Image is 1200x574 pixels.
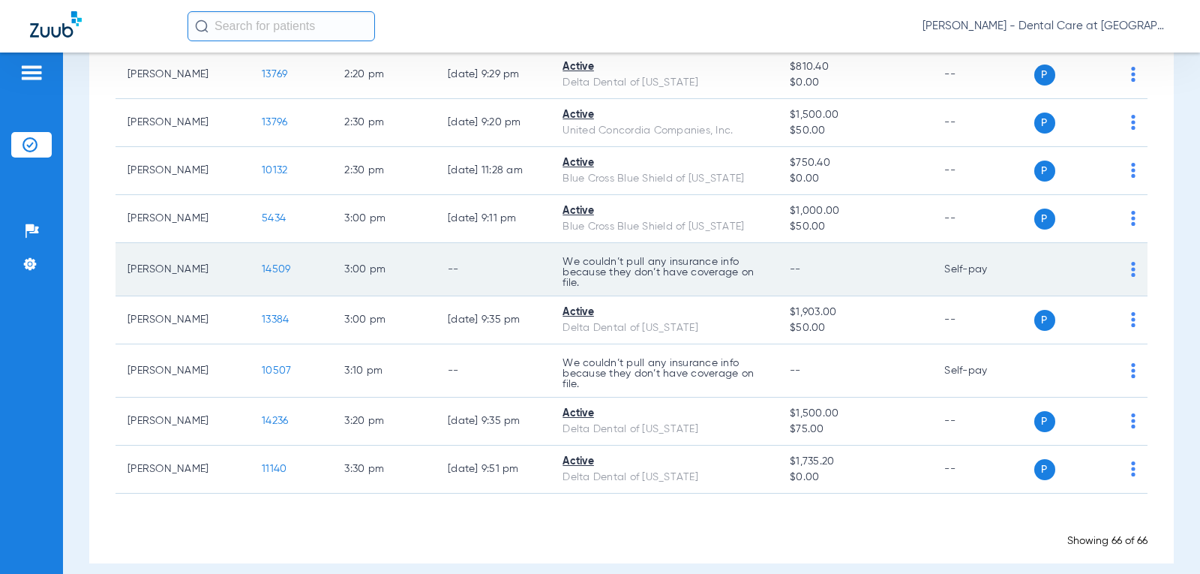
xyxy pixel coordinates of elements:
[790,454,920,470] span: $1,735.20
[436,243,550,296] td: --
[1131,115,1135,130] img: group-dot-blue.svg
[562,203,766,219] div: Active
[1131,67,1135,82] img: group-dot-blue.svg
[262,314,289,325] span: 13384
[436,147,550,195] td: [DATE] 11:28 AM
[562,470,766,485] div: Delta Dental of [US_STATE]
[562,171,766,187] div: Blue Cross Blue Shield of [US_STATE]
[115,344,250,398] td: [PERSON_NAME]
[436,296,550,344] td: [DATE] 9:35 PM
[1034,161,1055,182] span: P
[562,305,766,320] div: Active
[790,171,920,187] span: $0.00
[932,243,1033,296] td: Self-pay
[436,398,550,446] td: [DATE] 9:35 PM
[790,155,920,171] span: $750.40
[262,165,287,176] span: 10132
[932,296,1033,344] td: --
[1131,363,1135,378] img: group-dot-blue.svg
[562,155,766,171] div: Active
[790,203,920,219] span: $1,000.00
[790,422,920,437] span: $75.00
[932,99,1033,147] td: --
[332,344,436,398] td: 3:10 PM
[1131,211,1135,226] img: group-dot-blue.svg
[1131,262,1135,277] img: group-dot-blue.svg
[262,264,290,275] span: 14509
[1131,413,1135,428] img: group-dot-blue.svg
[19,64,43,82] img: hamburger-icon
[932,195,1033,243] td: --
[562,320,766,336] div: Delta Dental of [US_STATE]
[790,305,920,320] span: $1,903.00
[30,11,82,38] img: Zuub Logo
[1131,312,1135,327] img: group-dot-blue.svg
[790,75,920,91] span: $0.00
[1034,310,1055,331] span: P
[562,107,766,123] div: Active
[115,296,250,344] td: [PERSON_NAME]
[115,243,250,296] td: [PERSON_NAME]
[562,75,766,91] div: Delta Dental of [US_STATE]
[1034,459,1055,480] span: P
[262,213,286,224] span: 5434
[1131,163,1135,178] img: group-dot-blue.svg
[562,257,766,288] p: We couldn’t pull any insurance info because they don’t have coverage on file.
[115,51,250,99] td: [PERSON_NAME]
[332,195,436,243] td: 3:00 PM
[790,59,920,75] span: $810.40
[932,344,1033,398] td: Self-pay
[790,320,920,336] span: $50.00
[262,464,286,474] span: 11140
[1131,461,1135,476] img: group-dot-blue.svg
[790,219,920,235] span: $50.00
[790,264,801,275] span: --
[1034,65,1055,86] span: P
[195,20,208,33] img: Search Icon
[790,406,920,422] span: $1,500.00
[922,19,1170,34] span: [PERSON_NAME] - Dental Care at [GEOGRAPHIC_DATA]
[562,454,766,470] div: Active
[790,123,920,139] span: $50.00
[562,59,766,75] div: Active
[115,195,250,243] td: [PERSON_NAME]
[115,446,250,494] td: [PERSON_NAME]
[436,446,550,494] td: [DATE] 9:51 PM
[115,147,250,195] td: [PERSON_NAME]
[436,195,550,243] td: [DATE] 9:11 PM
[1067,536,1147,546] span: Showing 66 of 66
[1034,411,1055,432] span: P
[436,99,550,147] td: [DATE] 9:20 PM
[332,99,436,147] td: 2:30 PM
[332,398,436,446] td: 3:20 PM
[932,51,1033,99] td: --
[436,51,550,99] td: [DATE] 9:29 PM
[932,398,1033,446] td: --
[562,219,766,235] div: Blue Cross Blue Shield of [US_STATE]
[332,147,436,195] td: 2:30 PM
[262,117,287,128] span: 13796
[562,406,766,422] div: Active
[115,398,250,446] td: [PERSON_NAME]
[790,107,920,123] span: $1,500.00
[1034,209,1055,230] span: P
[562,422,766,437] div: Delta Dental of [US_STATE]
[262,416,288,426] span: 14236
[187,11,375,41] input: Search for patients
[332,243,436,296] td: 3:00 PM
[115,99,250,147] td: [PERSON_NAME]
[932,147,1033,195] td: --
[790,470,920,485] span: $0.00
[1034,113,1055,134] span: P
[332,51,436,99] td: 2:20 PM
[436,344,550,398] td: --
[332,446,436,494] td: 3:30 PM
[332,296,436,344] td: 3:00 PM
[562,358,766,389] p: We couldn’t pull any insurance info because they don’t have coverage on file.
[262,69,287,80] span: 13769
[262,365,291,376] span: 10507
[562,123,766,139] div: United Concordia Companies, Inc.
[790,365,801,376] span: --
[932,446,1033,494] td: --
